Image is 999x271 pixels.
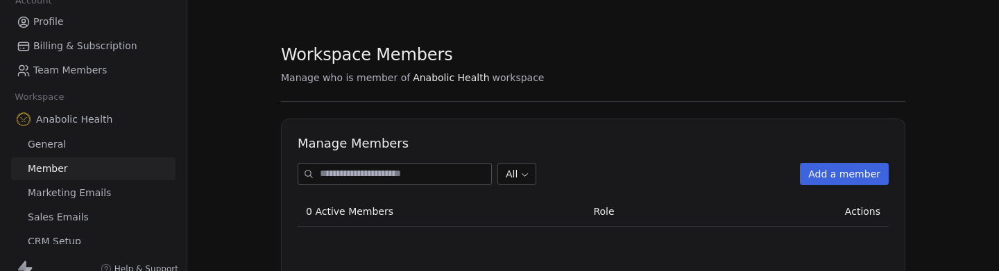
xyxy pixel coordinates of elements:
span: Member [28,161,68,176]
img: Anabolic-Health-Icon-192.png [17,112,31,126]
span: Manage who is member of [281,71,410,85]
span: workspace [493,71,545,85]
span: Role [593,206,614,217]
h1: Manage Members [298,135,889,152]
a: General [11,133,176,156]
span: Actions [845,206,880,217]
a: Billing & Subscription [11,35,176,58]
span: Sales Emails [28,210,89,225]
span: Workspace [9,87,70,107]
a: Marketing Emails [11,182,176,204]
span: Billing & Subscription [33,39,137,53]
a: Profile [11,10,176,33]
span: CRM Setup [28,234,81,249]
span: Anabolic Health [36,112,112,126]
a: Member [11,157,176,180]
button: Add a member [800,163,889,185]
a: Sales Emails [11,206,176,229]
a: Team Members [11,59,176,82]
a: CRM Setup [11,230,176,253]
span: Marketing Emails [28,186,111,200]
span: Anabolic Health [413,71,489,85]
span: Workspace Members [281,44,452,65]
span: 0 Active Members [306,206,393,217]
span: General [28,137,66,152]
span: Team Members [33,63,107,78]
span: Profile [33,15,64,29]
